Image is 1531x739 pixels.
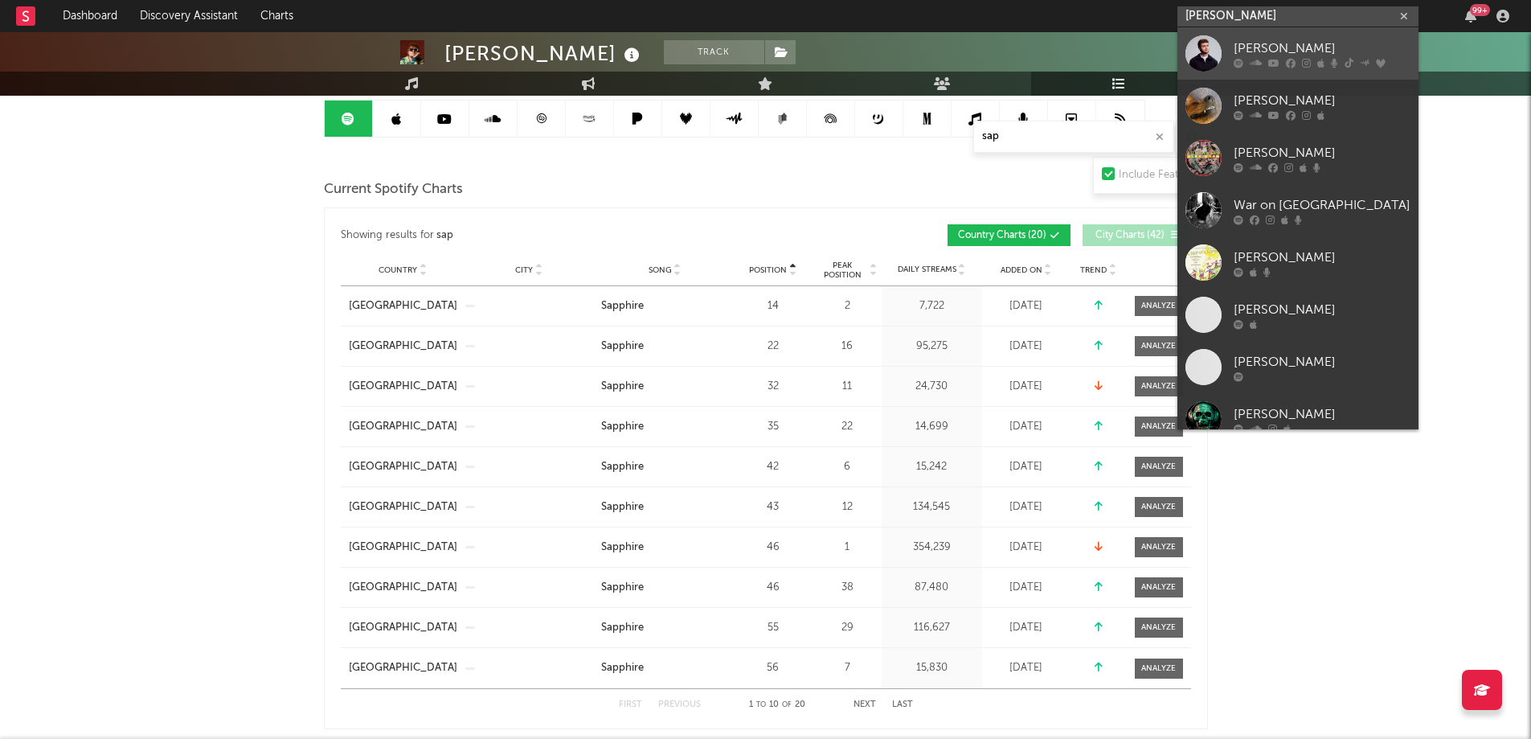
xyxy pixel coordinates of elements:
button: First [619,700,642,709]
a: Sapphire [601,419,729,435]
div: [PERSON_NAME] [1234,248,1410,267]
div: 56 [737,660,809,676]
div: 16 [817,339,878,355]
span: Song [649,265,672,275]
button: City Charts(42) [1083,224,1191,246]
div: [DATE] [986,419,1066,435]
div: [DATE] [986,499,1066,515]
a: [PERSON_NAME] [1177,393,1418,445]
div: [PERSON_NAME] [1234,352,1410,372]
div: Sapphire [601,499,644,515]
div: [PERSON_NAME] [1234,404,1410,424]
div: 7 [817,660,878,676]
div: 38 [817,580,878,596]
a: [PERSON_NAME] [1177,80,1418,132]
div: 7,722 [886,298,978,314]
div: Sapphire [601,580,644,596]
div: 46 [737,540,809,556]
div: [PERSON_NAME] [1234,143,1410,162]
div: Sapphire [601,540,644,556]
div: 55 [737,620,809,636]
button: 99+ [1465,10,1476,23]
a: [PERSON_NAME] [1177,289,1418,341]
a: [GEOGRAPHIC_DATA] [349,459,457,475]
div: 43 [737,499,809,515]
a: Sapphire [601,660,729,676]
div: 29 [817,620,878,636]
div: 99 + [1470,4,1490,16]
a: Sapphire [601,459,729,475]
a: Sapphire [601,379,729,395]
div: 32 [737,379,809,395]
div: [PERSON_NAME] [1234,39,1410,58]
div: 22 [817,419,878,435]
input: Search Playlists/Charts [973,121,1174,153]
div: 14 [737,298,809,314]
a: [GEOGRAPHIC_DATA] [349,660,457,676]
div: [DATE] [986,540,1066,556]
div: 46 [737,580,809,596]
span: City Charts ( 42 ) [1093,231,1167,240]
span: City [515,265,533,275]
button: Track [664,40,764,64]
a: [PERSON_NAME] [1177,132,1418,184]
div: [DATE] [986,620,1066,636]
div: Sapphire [601,339,644,355]
div: 1 10 20 [733,696,821,715]
div: War on [GEOGRAPHIC_DATA] [1234,195,1410,215]
div: [GEOGRAPHIC_DATA] [349,580,457,596]
a: [GEOGRAPHIC_DATA] [349,419,457,435]
a: Sapphire [601,580,729,596]
div: 12 [817,499,878,515]
span: Daily Streams [898,264,956,276]
button: Next [854,700,876,709]
span: Peak Position [817,261,868,280]
a: [PERSON_NAME] [1177,236,1418,289]
div: [DATE] [986,339,1066,355]
div: [DATE] [986,379,1066,395]
span: Country [379,265,417,275]
div: 35 [737,419,809,435]
div: [PERSON_NAME] [1234,300,1410,319]
div: Showing results for [341,224,766,246]
div: [DATE] [986,298,1066,314]
div: [DATE] [986,660,1066,676]
div: 134,545 [886,499,978,515]
div: Sapphire [601,298,644,314]
a: [GEOGRAPHIC_DATA] [349,339,457,355]
div: 95,275 [886,339,978,355]
div: Sapphire [601,459,644,475]
a: [GEOGRAPHIC_DATA] [349,379,457,395]
div: [GEOGRAPHIC_DATA] [349,298,457,314]
a: [PERSON_NAME] [1177,27,1418,80]
a: [GEOGRAPHIC_DATA] [349,499,457,515]
a: Sapphire [601,499,729,515]
div: Sapphire [601,379,644,395]
div: [PERSON_NAME] [1234,91,1410,110]
div: 87,480 [886,580,978,596]
a: War on [GEOGRAPHIC_DATA] [1177,184,1418,236]
div: Include Features [1119,166,1199,185]
a: Sapphire [601,298,729,314]
button: Previous [658,700,701,709]
div: 14,699 [886,419,978,435]
div: [GEOGRAPHIC_DATA] [349,540,457,556]
div: 15,242 [886,459,978,475]
span: Country Charts ( 20 ) [958,231,1046,240]
a: [GEOGRAPHIC_DATA] [349,620,457,636]
div: 116,627 [886,620,978,636]
span: Added On [1001,265,1042,275]
div: 15,830 [886,660,978,676]
span: of [782,701,792,708]
span: to [756,701,766,708]
div: [DATE] [986,459,1066,475]
input: Search for artists [1177,6,1418,27]
div: 354,239 [886,540,978,556]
